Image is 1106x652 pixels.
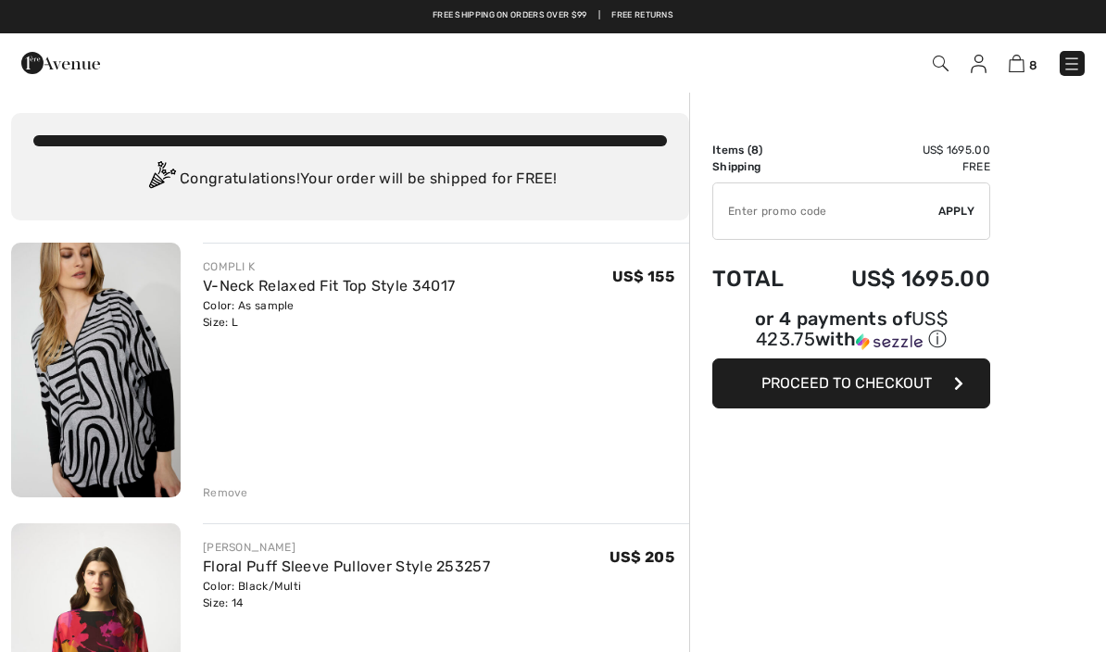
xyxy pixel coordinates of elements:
input: Promo code [713,183,938,239]
a: 8 [1009,52,1037,74]
div: [PERSON_NAME] [203,539,490,556]
td: Shipping [712,158,807,175]
img: Search [933,56,949,71]
span: US$ 205 [610,548,674,566]
a: V-Neck Relaxed Fit Top Style 34017 [203,277,455,295]
span: US$ 423.75 [756,307,948,350]
span: 8 [1029,58,1037,72]
img: Menu [1062,55,1081,73]
a: Free Returns [611,9,673,22]
td: US$ 1695.00 [807,142,990,158]
div: or 4 payments ofUS$ 423.75withSezzle Click to learn more about Sezzle [712,310,990,358]
button: Proceed to Checkout [712,358,990,408]
img: 1ère Avenue [21,44,100,81]
img: Shopping Bag [1009,55,1024,72]
td: Free [807,158,990,175]
a: Free shipping on orders over $99 [433,9,587,22]
span: Proceed to Checkout [761,374,932,392]
a: Floral Puff Sleeve Pullover Style 253257 [203,558,490,575]
div: COMPLI K [203,258,455,275]
div: Color: As sample Size: L [203,297,455,331]
span: Apply [938,203,975,219]
a: 1ère Avenue [21,53,100,70]
td: US$ 1695.00 [807,247,990,310]
img: V-Neck Relaxed Fit Top Style 34017 [11,243,181,497]
td: Items ( ) [712,142,807,158]
div: Color: Black/Multi Size: 14 [203,578,490,611]
img: Sezzle [856,333,923,350]
div: or 4 payments of with [712,310,990,352]
span: 8 [751,144,759,157]
div: Congratulations! Your order will be shipped for FREE! [33,161,667,198]
span: | [598,9,600,22]
span: US$ 155 [612,268,674,285]
img: Congratulation2.svg [143,161,180,198]
div: Remove [203,484,248,501]
td: Total [712,247,807,310]
img: My Info [971,55,987,73]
